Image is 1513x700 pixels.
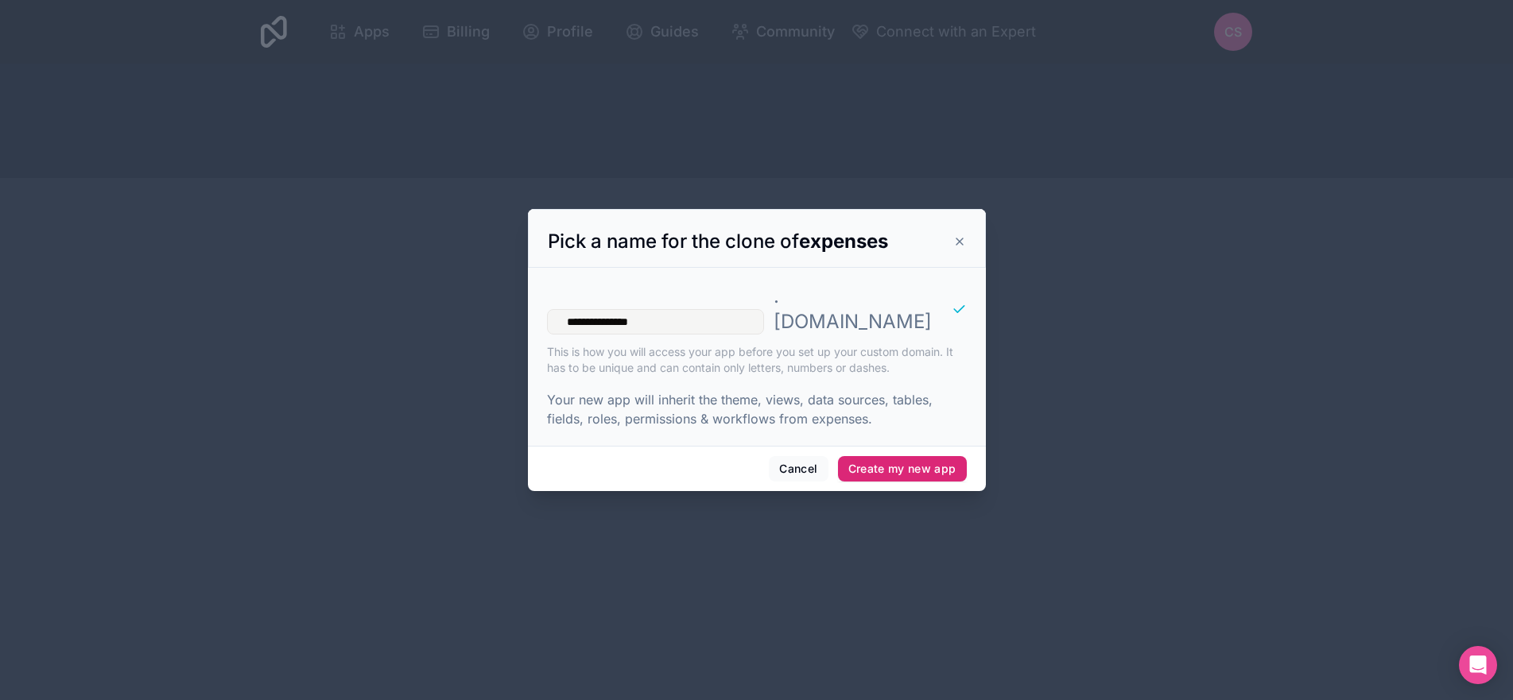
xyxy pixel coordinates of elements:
button: Create my new app [838,456,967,481]
p: This is how you will access your app before you set up your custom domain. It has to be unique an... [547,344,967,376]
div: Open Intercom Messenger [1459,646,1497,684]
button: Cancel [769,456,828,481]
p: Your new app will inherit the theme, views, data sources, tables, fields, roles, permissions & wo... [547,390,967,428]
span: Pick a name for the clone of [548,230,888,253]
strong: expenses [799,230,888,253]
p: . [DOMAIN_NAME] [774,284,932,335]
